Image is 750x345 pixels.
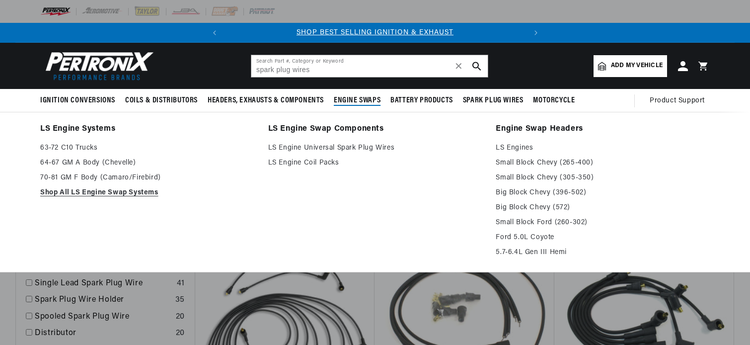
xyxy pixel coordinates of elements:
a: 70-81 GM F Body (Camaro/Firebird) [40,172,254,184]
a: Distributor [35,327,172,340]
a: Spooled Spark Plug Wire [35,311,172,324]
span: Coils & Distributors [125,95,198,106]
button: Translation missing: en.sections.announcements.next_announcement [526,23,546,43]
a: Small Block Ford (260-302) [496,217,710,229]
a: Add my vehicle [594,55,667,77]
div: 20 [176,311,185,324]
summary: Battery Products [385,89,458,112]
a: LS Engine Coil Packs [268,157,482,169]
a: Ford 5.0L Coyote [496,232,710,244]
input: Search Part #, Category or Keyword [251,55,488,77]
summary: Engine Swaps [329,89,385,112]
div: 20 [176,327,185,340]
div: 1 of 2 [225,27,526,38]
div: 41 [177,277,185,290]
slideshow-component: Translation missing: en.sections.announcements.announcement_bar [15,23,735,43]
a: Small Block Chevy (265-400) [496,157,710,169]
a: 64-67 GM A Body (Chevelle) [40,157,254,169]
a: LS Engine Swap Components [268,122,482,136]
a: Engine Swap Headers [496,122,710,136]
span: Add my vehicle [611,61,663,71]
summary: Motorcycle [528,89,580,112]
summary: Spark Plug Wires [458,89,528,112]
img: Pertronix [40,49,154,83]
a: LS Engine Universal Spark Plug Wires [268,142,482,154]
button: Translation missing: en.sections.announcements.previous_announcement [205,23,225,43]
summary: Product Support [650,89,710,113]
span: Headers, Exhausts & Components [208,95,324,106]
span: Battery Products [390,95,453,106]
a: Small Block Chevy (305-350) [496,172,710,184]
a: 5.7-6.4L Gen III Hemi [496,247,710,259]
summary: Coils & Distributors [120,89,203,112]
a: Shop All LS Engine Swap Systems [40,187,254,199]
button: search button [466,55,488,77]
a: Spark Plug Wire Holder [35,294,171,307]
span: Motorcycle [533,95,575,106]
summary: Ignition Conversions [40,89,120,112]
a: Big Block Chevy (396-502) [496,187,710,199]
a: LS Engine Systems [40,122,254,136]
a: Single Lead Spark Plug Wire [35,277,173,290]
span: Ignition Conversions [40,95,115,106]
span: Spark Plug Wires [463,95,524,106]
a: Big Block Chevy (572) [496,202,710,214]
span: Engine Swaps [334,95,380,106]
a: LS Engines [496,142,710,154]
a: SHOP BEST SELLING IGNITION & EXHAUST [297,29,453,36]
div: Announcement [225,27,526,38]
summary: Headers, Exhausts & Components [203,89,329,112]
a: 63-72 C10 Trucks [40,142,254,154]
span: Product Support [650,95,705,106]
div: 35 [175,294,185,307]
